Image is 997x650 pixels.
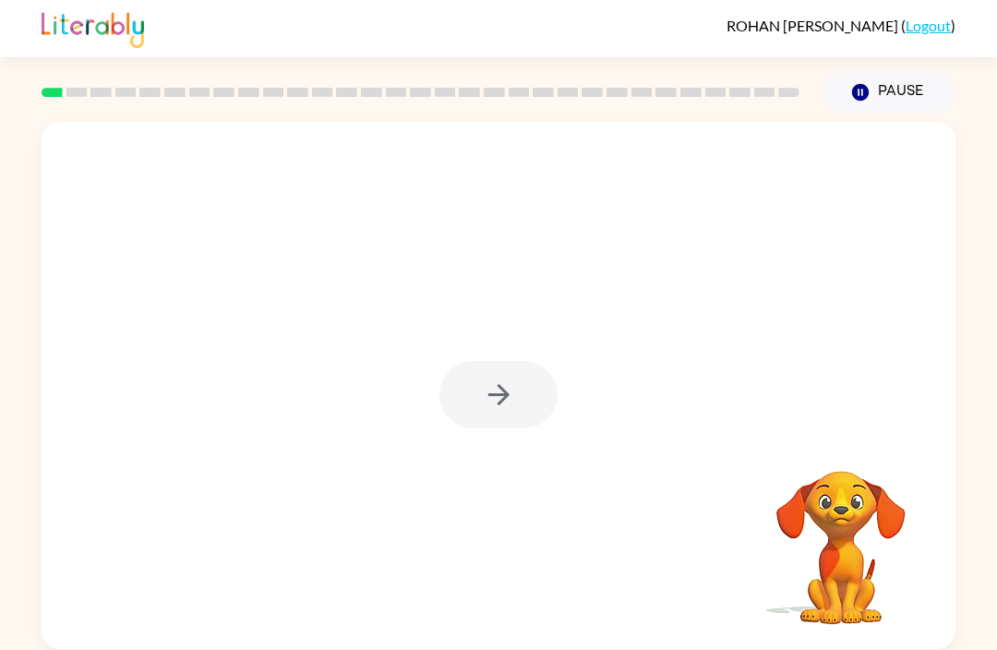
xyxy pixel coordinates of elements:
img: Literably [42,7,144,48]
button: Pause [822,71,955,114]
span: ROHAN [PERSON_NAME] [727,17,901,34]
a: Logout [906,17,951,34]
video: Your browser must support playing .mp4 files to use Literably. Please try using another browser. [749,442,933,627]
div: ( ) [727,17,955,34]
